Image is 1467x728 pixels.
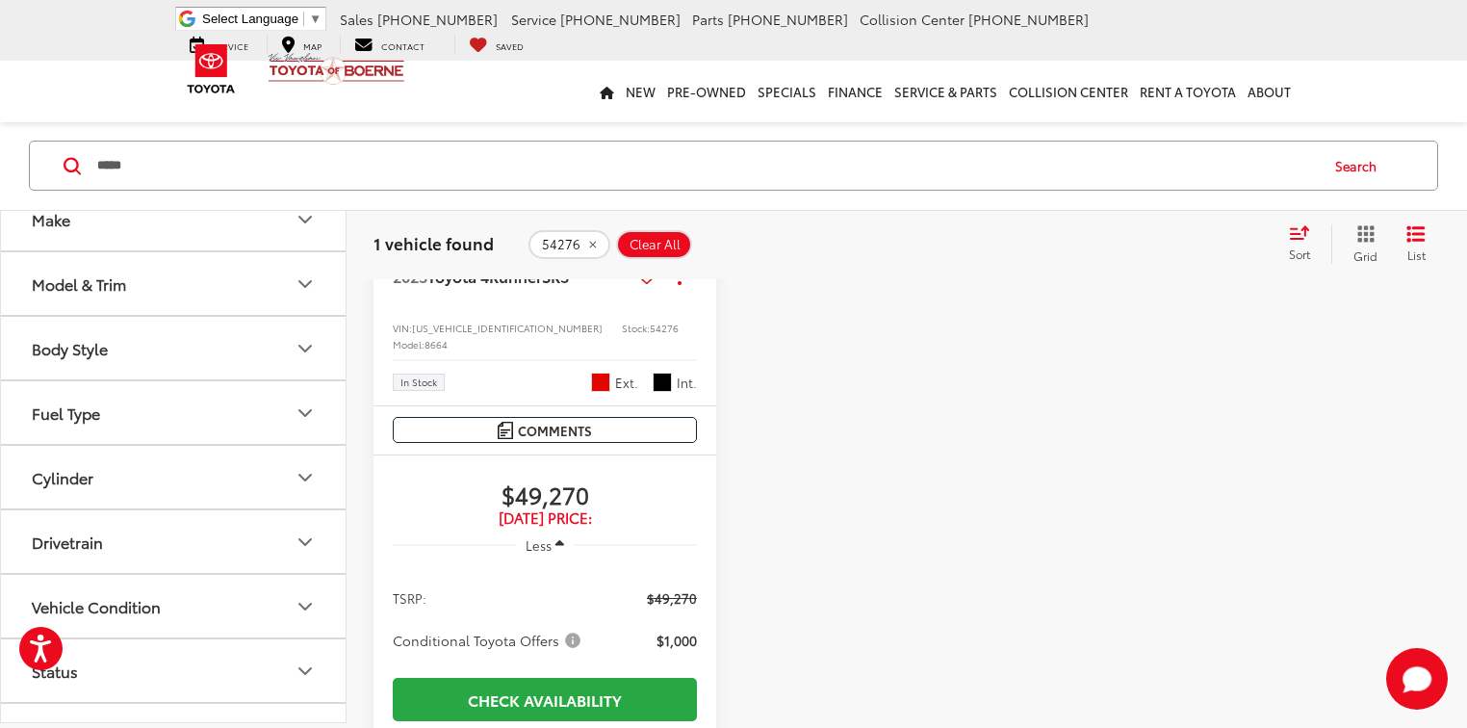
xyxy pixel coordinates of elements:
[647,588,697,608] span: $49,270
[294,402,317,425] div: Fuel Type
[32,211,70,229] div: Make
[393,631,584,650] span: Conditional Toyota Offers
[860,10,965,29] span: Collision Center
[393,588,426,608] span: TSRP:
[728,10,848,29] span: [PHONE_NUMBER]
[393,508,697,528] span: [DATE] Price:
[1003,61,1134,122] a: Collision Center
[202,12,298,26] span: Select Language
[427,265,542,287] span: Toyota 4Runner
[294,531,317,554] div: Drivetrain
[511,10,556,29] span: Service
[393,337,425,351] span: Model:
[542,237,580,252] span: 54276
[630,237,681,252] span: Clear All
[496,39,524,52] span: Saved
[32,469,93,487] div: Cylinder
[1134,61,1242,122] a: Rent a Toyota
[1,382,347,445] button: Fuel TypeFuel Type
[95,143,1317,189] input: Search by Make, Model, or Keyword
[1,640,347,703] button: StatusStatus
[1279,224,1331,263] button: Select sort value
[591,373,610,392] span: Supersonic Red
[202,12,322,26] a: Select Language​
[454,35,538,54] a: My Saved Vehicles
[1242,61,1297,122] a: About
[1392,224,1440,263] button: List View
[32,275,126,294] div: Model & Trim
[1406,246,1426,262] span: List
[267,35,336,54] a: Map
[822,61,888,122] a: Finance
[516,528,574,562] button: Less
[653,373,672,392] span: Black Fabric
[1386,648,1448,710] svg: Start Chat
[175,35,263,54] a: Service
[393,265,427,287] span: 2025
[400,377,437,387] span: In Stock
[1,189,347,251] button: MakeMake
[294,466,317,489] div: Cylinder
[32,598,161,616] div: Vehicle Condition
[393,678,697,721] a: Check Availability
[656,631,697,650] span: $1,000
[393,321,412,335] span: VIN:
[32,404,100,423] div: Fuel Type
[692,10,724,29] span: Parts
[32,663,78,681] div: Status
[888,61,1003,122] a: Service & Parts: Opens in a new tab
[1,318,347,380] button: Body StyleBody Style
[393,480,697,508] span: $49,270
[303,12,304,26] span: ​
[594,61,620,122] a: Home
[752,61,822,122] a: Specials
[1,253,347,316] button: Model & TrimModel & Trim
[175,38,247,100] img: Toyota
[425,337,448,351] span: 8664
[373,231,494,254] span: 1 vehicle found
[526,536,552,554] span: Less
[393,417,697,443] button: Comments
[294,595,317,618] div: Vehicle Condition
[498,422,513,438] img: Comments
[268,52,405,86] img: Vic Vaughan Toyota of Boerne
[1353,247,1377,263] span: Grid
[412,321,603,335] span: [US_VEHICLE_IDENTIFICATION_NUMBER]
[518,422,592,440] span: Comments
[542,265,569,287] span: SR5
[32,340,108,358] div: Body Style
[1317,142,1404,190] button: Search
[661,61,752,122] a: Pre-Owned
[560,10,681,29] span: [PHONE_NUMBER]
[1386,648,1448,710] button: Toggle Chat Window
[1,447,347,509] button: CylinderCylinder
[340,10,373,29] span: Sales
[622,321,650,335] span: Stock:
[309,12,322,26] span: ▼
[616,229,692,258] button: Clear All
[294,337,317,360] div: Body Style
[1,511,347,574] button: DrivetrainDrivetrain
[968,10,1089,29] span: [PHONE_NUMBER]
[340,35,439,54] a: Contact
[294,273,317,296] div: Model & Trim
[650,321,679,335] span: 54276
[377,10,498,29] span: [PHONE_NUMBER]
[294,208,317,231] div: Make
[615,374,638,392] span: Ext.
[393,631,587,650] button: Conditional Toyota Offers
[1331,224,1392,263] button: Grid View
[620,61,661,122] a: New
[1289,246,1310,262] span: Sort
[1,576,347,638] button: Vehicle ConditionVehicle Condition
[528,229,610,258] button: remove 54276
[32,533,103,552] div: Drivetrain
[677,374,697,392] span: Int.
[294,660,317,683] div: Status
